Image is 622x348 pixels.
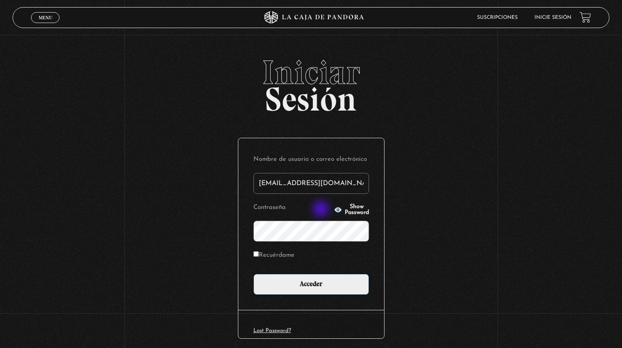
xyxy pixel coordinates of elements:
span: Cerrar [36,22,55,28]
h2: Sesión [13,56,610,109]
button: Show Password [334,204,369,216]
label: Recuérdame [253,249,294,262]
a: Lost Password? [253,328,291,333]
a: Inicie sesión [534,15,571,20]
span: Show Password [345,204,369,216]
label: Nombre de usuario o correo electrónico [253,153,369,166]
input: Recuérdame [253,251,259,257]
label: Contraseña [253,201,331,214]
span: Menu [39,15,52,20]
input: Acceder [253,274,369,295]
span: Iniciar [13,56,610,89]
a: Suscripciones [477,15,518,20]
a: View your shopping cart [580,12,591,23]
